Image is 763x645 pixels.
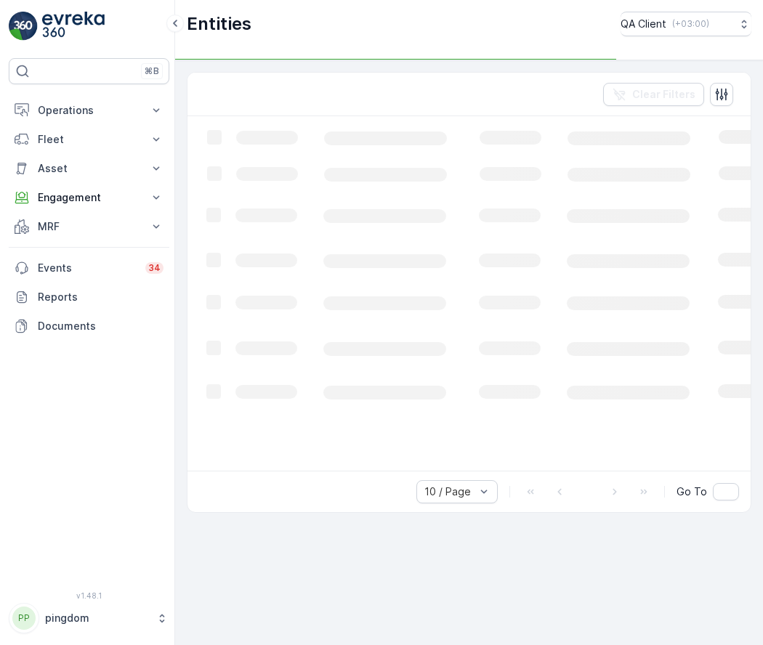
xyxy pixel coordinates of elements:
[12,607,36,630] div: PP
[38,319,163,333] p: Documents
[9,96,169,125] button: Operations
[38,132,140,147] p: Fleet
[621,12,751,36] button: QA Client(+03:00)
[9,183,169,212] button: Engagement
[9,212,169,241] button: MRF
[38,190,140,205] p: Engagement
[621,17,666,31] p: QA Client
[9,154,169,183] button: Asset
[9,312,169,341] a: Documents
[9,591,169,600] span: v 1.48.1
[603,83,704,106] button: Clear Filters
[38,290,163,304] p: Reports
[9,125,169,154] button: Fleet
[145,65,159,77] p: ⌘B
[38,103,140,118] p: Operations
[9,12,38,41] img: logo
[45,611,149,625] p: pingdom
[42,12,105,41] img: logo_light-DOdMpM7g.png
[672,18,709,30] p: ( +03:00 )
[38,161,140,176] p: Asset
[38,219,140,234] p: MRF
[632,87,695,102] p: Clear Filters
[677,484,707,499] span: Go To
[9,253,169,283] a: Events34
[38,261,137,275] p: Events
[187,12,251,36] p: Entities
[9,603,169,633] button: PPpingdom
[9,283,169,312] a: Reports
[148,262,161,274] p: 34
